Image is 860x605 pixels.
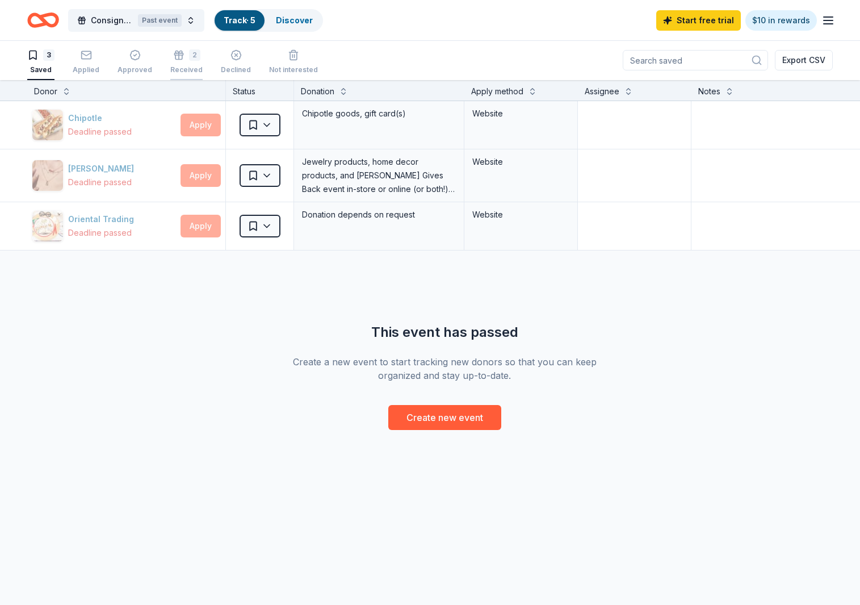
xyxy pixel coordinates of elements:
div: Donation depends on request [301,207,457,223]
a: Start free trial [656,10,741,31]
div: 3 [43,49,54,61]
div: Chipotle goods, gift card(s) [301,106,457,122]
div: Notes [698,85,720,98]
button: Track· 5Discover [213,9,323,32]
button: Applied [73,45,99,80]
button: Export CSV [775,50,833,70]
div: Past event [138,14,182,27]
button: Approved [118,45,152,80]
a: Discover [276,15,313,25]
span: Consignment Test [91,14,133,27]
a: Home [27,7,59,34]
div: Apply method [471,85,523,98]
div: Website [472,155,569,169]
div: Donor [34,85,57,98]
div: Applied [73,65,99,74]
div: Create a new event to start tracking new donors so that you can keep organized and stay up-to-date. [281,355,608,382]
div: Saved [27,65,54,74]
a: $10 in rewards [745,10,817,31]
button: Create new event [388,405,501,430]
a: Track· 5 [224,15,255,25]
button: Not interested [269,45,318,80]
div: Donation [301,85,334,98]
div: Website [472,208,569,222]
div: Jewelry products, home decor products, and [PERSON_NAME] Gives Back event in-store or online (or ... [301,154,457,197]
div: Received [170,65,203,74]
button: 3Saved [27,45,54,80]
div: Status [226,80,294,101]
input: Search saved [623,50,768,70]
div: 2 [189,49,200,61]
div: Approved [118,65,152,74]
button: 2Received [170,45,203,80]
div: Not interested [269,65,318,74]
div: Website [472,107,569,120]
div: Assignee [585,85,619,98]
button: Consignment TestPast event [68,9,204,32]
div: Declined [221,65,251,74]
button: Declined [221,45,251,80]
div: This event has passed [281,323,608,341]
